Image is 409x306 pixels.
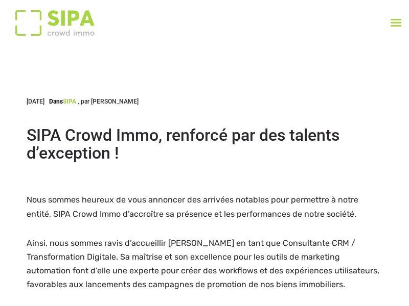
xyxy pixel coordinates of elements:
a: SIPA [63,98,76,105]
h1: SIPA Crowd Immo, renforcé par des talents d’exception ! [27,126,382,162]
img: Logo [10,10,100,36]
div: [DATE] [27,97,139,106]
span: , par [PERSON_NAME] [78,98,139,105]
span: Dans [49,98,63,105]
p: Nous sommes heureux de vous annoncer des arrivées notables pour permettre à notre entité, SIPA Cr... [27,193,382,220]
p: Ainsi, nous sommes ravis d’accueillir [PERSON_NAME] en tant que Consultante CRM / Transformation ... [27,236,382,292]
